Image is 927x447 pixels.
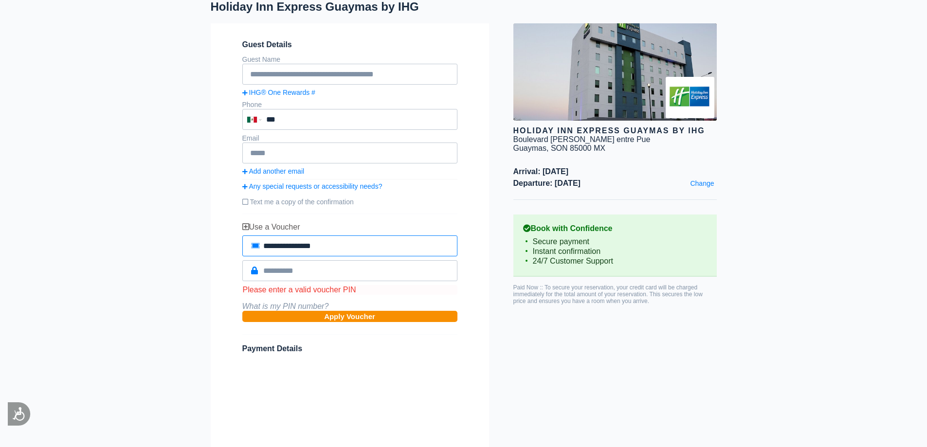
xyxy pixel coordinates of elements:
[242,55,281,63] label: Guest Name
[523,224,707,233] b: Book with Confidence
[513,179,717,188] span: Departure: [DATE]
[513,167,717,176] span: Arrival: [DATE]
[688,177,716,190] a: Change
[242,344,303,353] span: Payment Details
[242,182,457,190] a: Any special requests or accessibility needs?
[242,311,457,322] button: Apply Voucher
[513,126,717,135] div: Holiday Inn Express Guaymas by Ihg
[242,223,457,232] div: Use a Voucher
[523,237,707,247] li: Secure payment
[242,194,457,210] label: Text me a copy of the confirmation
[570,144,592,152] span: 85000
[242,285,457,295] div: Please enter a valid voucher PIN
[242,134,259,142] label: Email
[513,144,549,152] span: Guaymas,
[513,23,717,121] img: hotel image
[523,256,707,266] li: 24/7 Customer Support
[513,284,703,304] span: Paid Now :: To secure your reservation, your credit card will be charged immediately for the tota...
[594,144,605,152] span: MX
[242,167,457,175] a: Add another email
[243,110,264,129] div: Mexico (México): +52
[242,40,457,49] span: Guest Details
[242,89,457,96] a: IHG® One Rewards #
[523,247,707,256] li: Instant confirmation
[242,101,262,108] label: Phone
[513,135,651,144] div: Boulevard [PERSON_NAME] entre Pue
[551,144,568,152] span: SON
[666,77,714,118] img: Brand logo for Holiday Inn Express Guaymas by IHG
[242,302,329,310] i: What is my PIN number?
